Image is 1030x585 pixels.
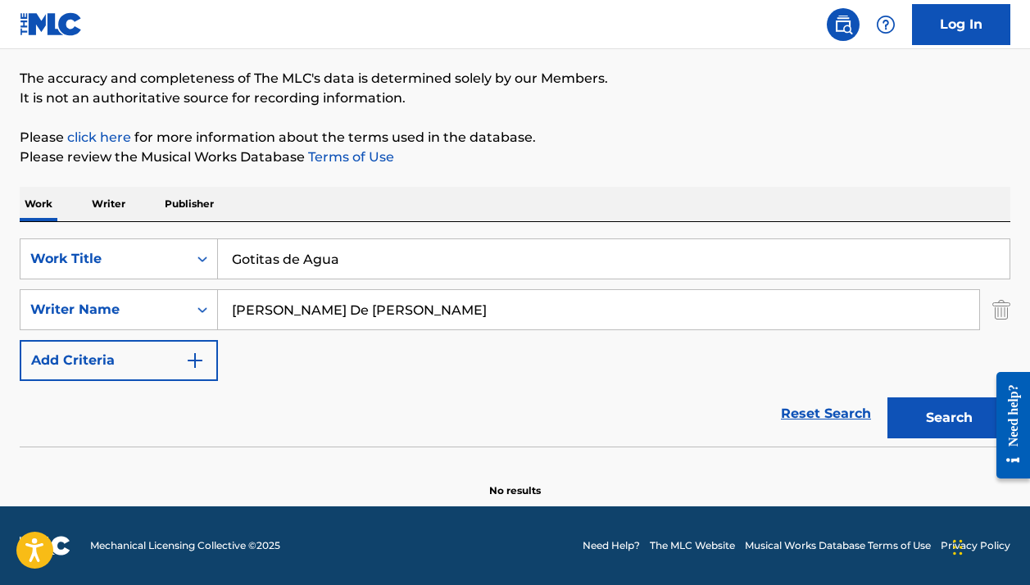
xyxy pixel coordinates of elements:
img: 9d2ae6d4665cec9f34b9.svg [185,351,205,370]
span: Mechanical Licensing Collective © 2025 [90,538,280,553]
a: Reset Search [773,396,879,432]
img: help [876,15,896,34]
p: Publisher [160,187,219,221]
div: Writer Name [30,300,178,320]
a: click here [67,129,131,145]
form: Search Form [20,238,1010,447]
a: Public Search [827,8,860,41]
p: Please for more information about the terms used in the database. [20,128,1010,147]
a: The MLC Website [650,538,735,553]
p: The accuracy and completeness of The MLC's data is determined solely by our Members. [20,69,1010,88]
a: Need Help? [583,538,640,553]
div: Help [869,8,902,41]
button: Add Criteria [20,340,218,381]
img: logo [20,536,70,556]
img: MLC Logo [20,12,83,36]
p: Writer [87,187,130,221]
img: Delete Criterion [992,289,1010,330]
iframe: Chat Widget [948,506,1030,585]
p: It is not an authoritative source for recording information. [20,88,1010,108]
a: Privacy Policy [941,538,1010,553]
a: Log In [912,4,1010,45]
a: Musical Works Database Terms of Use [745,538,931,553]
p: Work [20,187,57,221]
img: search [833,15,853,34]
a: Terms of Use [305,149,394,165]
button: Search [887,397,1010,438]
p: Please review the Musical Works Database [20,147,1010,167]
p: No results [489,464,541,498]
div: Drag [953,523,963,572]
iframe: Resource Center [984,356,1030,496]
div: Work Title [30,249,178,269]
